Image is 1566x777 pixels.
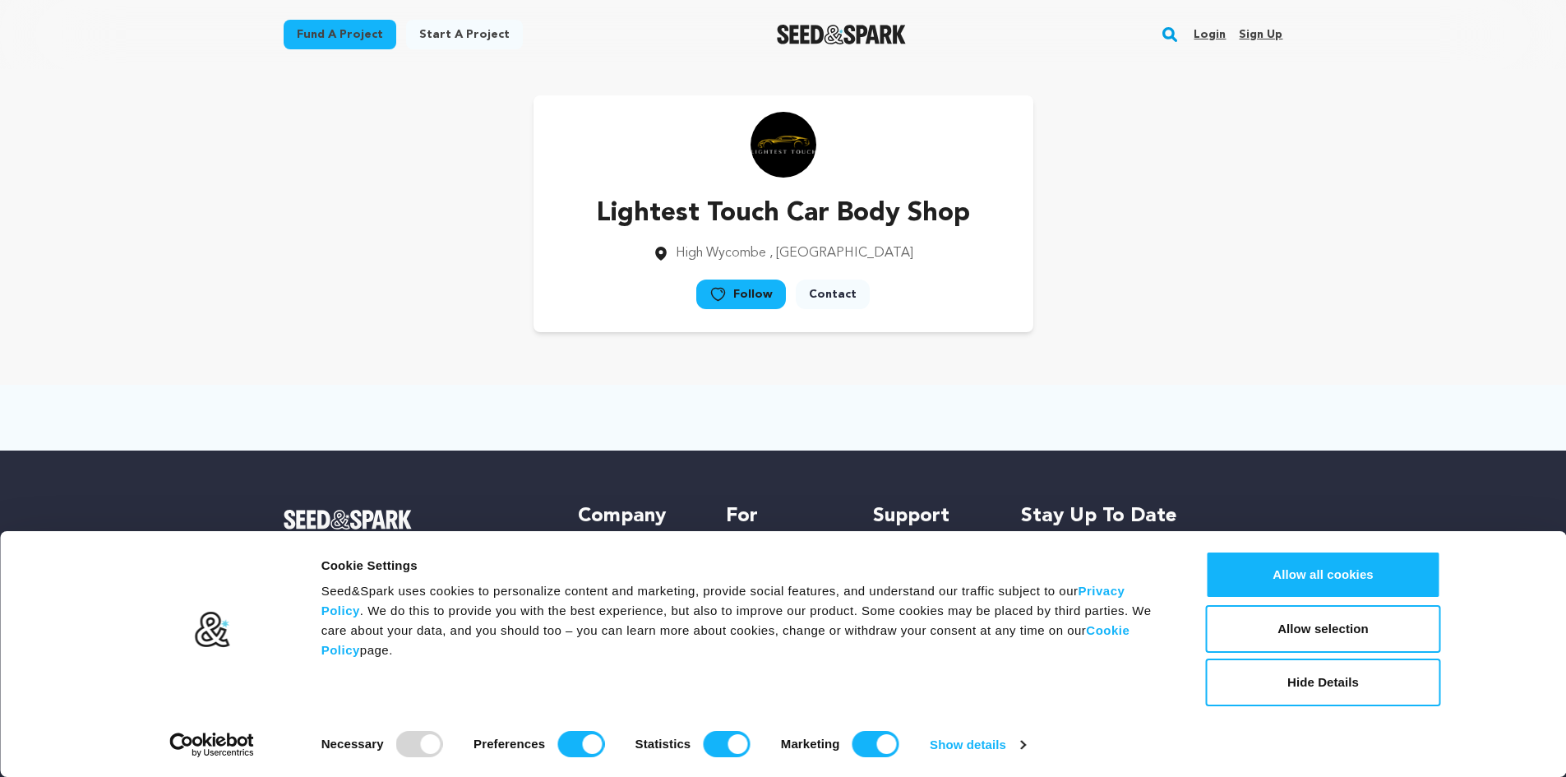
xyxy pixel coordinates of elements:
[873,503,987,530] h5: Support
[635,737,691,751] strong: Statistics
[140,733,284,757] a: Usercentrics Cookiebot - opens in a new window
[1239,21,1282,48] a: Sign up
[796,280,870,309] a: Contact
[321,581,1169,660] div: Seed&Spark uses cookies to personalize content and marketing, provide social features, and unders...
[726,503,840,556] h5: For Creators
[1021,503,1283,530] h5: Stay up to date
[578,503,692,530] h5: Company
[321,737,384,751] strong: Necessary
[696,280,786,309] a: Follow
[676,247,766,260] span: High Wycombe
[777,25,906,44] img: Seed&Spark Logo Dark Mode
[284,20,396,49] a: Fund a project
[930,733,1025,757] a: Show details
[284,510,413,530] img: Seed&Spark Logo
[1194,21,1226,48] a: Login
[473,737,545,751] strong: Preferences
[1206,551,1441,599] button: Allow all cookies
[284,510,546,530] a: Seed&Spark Homepage
[1206,659,1441,706] button: Hide Details
[769,247,913,260] span: , [GEOGRAPHIC_DATA]
[321,556,1169,576] div: Cookie Settings
[751,112,816,178] img: https://seedandspark-static.s3.us-east-2.amazonaws.com/images/User/002/321/888/medium/7c5885423d8...
[781,737,840,751] strong: Marketing
[406,20,523,49] a: Start a project
[777,25,906,44] a: Seed&Spark Homepage
[1206,605,1441,653] button: Allow selection
[597,194,970,234] p: Lightest Touch Car Body Shop
[193,611,230,649] img: logo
